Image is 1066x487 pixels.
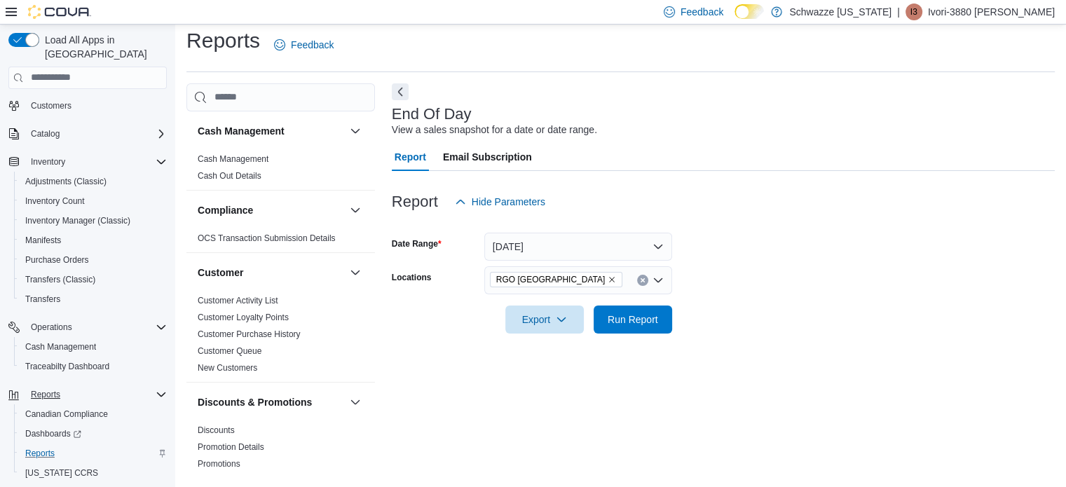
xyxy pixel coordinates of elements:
[20,406,114,423] a: Canadian Compliance
[681,5,723,19] span: Feedback
[31,100,71,111] span: Customers
[198,346,261,356] a: Customer Queue
[198,459,240,469] a: Promotions
[734,4,764,19] input: Dark Mode
[14,404,172,424] button: Canadian Compliance
[906,4,922,20] div: Ivori-3880 Johnson
[28,5,91,19] img: Cova
[198,154,268,164] a: Cash Management
[594,306,672,334] button: Run Report
[14,289,172,309] button: Transfers
[20,252,95,268] a: Purchase Orders
[25,386,167,403] span: Reports
[608,275,616,284] button: Remove RGO 6 Northeast Heights from selection in this group
[472,195,545,209] span: Hide Parameters
[198,458,240,469] span: Promotions
[449,188,551,216] button: Hide Parameters
[25,361,109,372] span: Traceabilty Dashboard
[20,232,67,249] a: Manifests
[14,231,172,250] button: Manifests
[20,232,167,249] span: Manifests
[198,171,261,181] a: Cash Out Details
[25,153,71,170] button: Inventory
[198,362,257,373] span: New Customers
[20,173,167,190] span: Adjustments (Classic)
[20,212,136,229] a: Inventory Manager (Classic)
[14,211,172,231] button: Inventory Manager (Classic)
[14,357,172,376] button: Traceabilty Dashboard
[25,341,96,352] span: Cash Management
[20,291,167,308] span: Transfers
[198,233,336,244] span: OCS Transaction Submission Details
[14,424,172,444] a: Dashboards
[25,319,78,336] button: Operations
[20,445,167,462] span: Reports
[392,272,432,283] label: Locations
[25,294,60,305] span: Transfers
[25,386,66,403] button: Reports
[392,123,597,137] div: View a sales snapshot for a date or date range.
[186,27,260,55] h1: Reports
[20,291,66,308] a: Transfers
[25,254,89,266] span: Purchase Orders
[3,95,172,116] button: Customers
[25,319,167,336] span: Operations
[186,151,375,190] div: Cash Management
[31,128,60,139] span: Catalog
[25,235,61,246] span: Manifests
[186,292,375,382] div: Customer
[496,273,605,287] span: RGO [GEOGRAPHIC_DATA]
[20,173,112,190] a: Adjustments (Classic)
[20,425,87,442] a: Dashboards
[25,409,108,420] span: Canadian Compliance
[20,271,167,288] span: Transfers (Classic)
[20,465,104,481] a: [US_STATE] CCRS
[928,4,1055,20] p: Ivori-3880 [PERSON_NAME]
[637,275,648,286] button: Clear input
[14,270,172,289] button: Transfers (Classic)
[39,33,167,61] span: Load All Apps in [GEOGRAPHIC_DATA]
[198,296,278,306] a: Customer Activity List
[25,428,81,439] span: Dashboards
[3,317,172,337] button: Operations
[897,4,900,20] p: |
[268,31,339,59] a: Feedback
[20,465,167,481] span: Washington CCRS
[14,250,172,270] button: Purchase Orders
[186,422,375,478] div: Discounts & Promotions
[14,444,172,463] button: Reports
[198,295,278,306] span: Customer Activity List
[3,385,172,404] button: Reports
[14,337,172,357] button: Cash Management
[789,4,891,20] p: Schwazze [US_STATE]
[392,238,442,249] label: Date Range
[31,156,65,167] span: Inventory
[20,425,167,442] span: Dashboards
[490,272,622,287] span: RGO 6 Northeast Heights
[443,143,532,171] span: Email Subscription
[25,196,85,207] span: Inventory Count
[25,215,130,226] span: Inventory Manager (Classic)
[198,345,261,357] span: Customer Queue
[198,203,253,217] h3: Compliance
[392,106,472,123] h3: End Of Day
[910,4,917,20] span: I3
[198,425,235,435] a: Discounts
[20,252,167,268] span: Purchase Orders
[20,338,167,355] span: Cash Management
[198,124,344,138] button: Cash Management
[198,312,289,323] span: Customer Loyalty Points
[198,441,264,453] span: Promotion Details
[3,124,172,144] button: Catalog
[392,193,438,210] h3: Report
[25,125,167,142] span: Catalog
[484,233,672,261] button: [DATE]
[608,313,658,327] span: Run Report
[25,448,55,459] span: Reports
[652,275,664,286] button: Open list of options
[198,266,243,280] h3: Customer
[198,170,261,181] span: Cash Out Details
[198,313,289,322] a: Customer Loyalty Points
[186,230,375,252] div: Compliance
